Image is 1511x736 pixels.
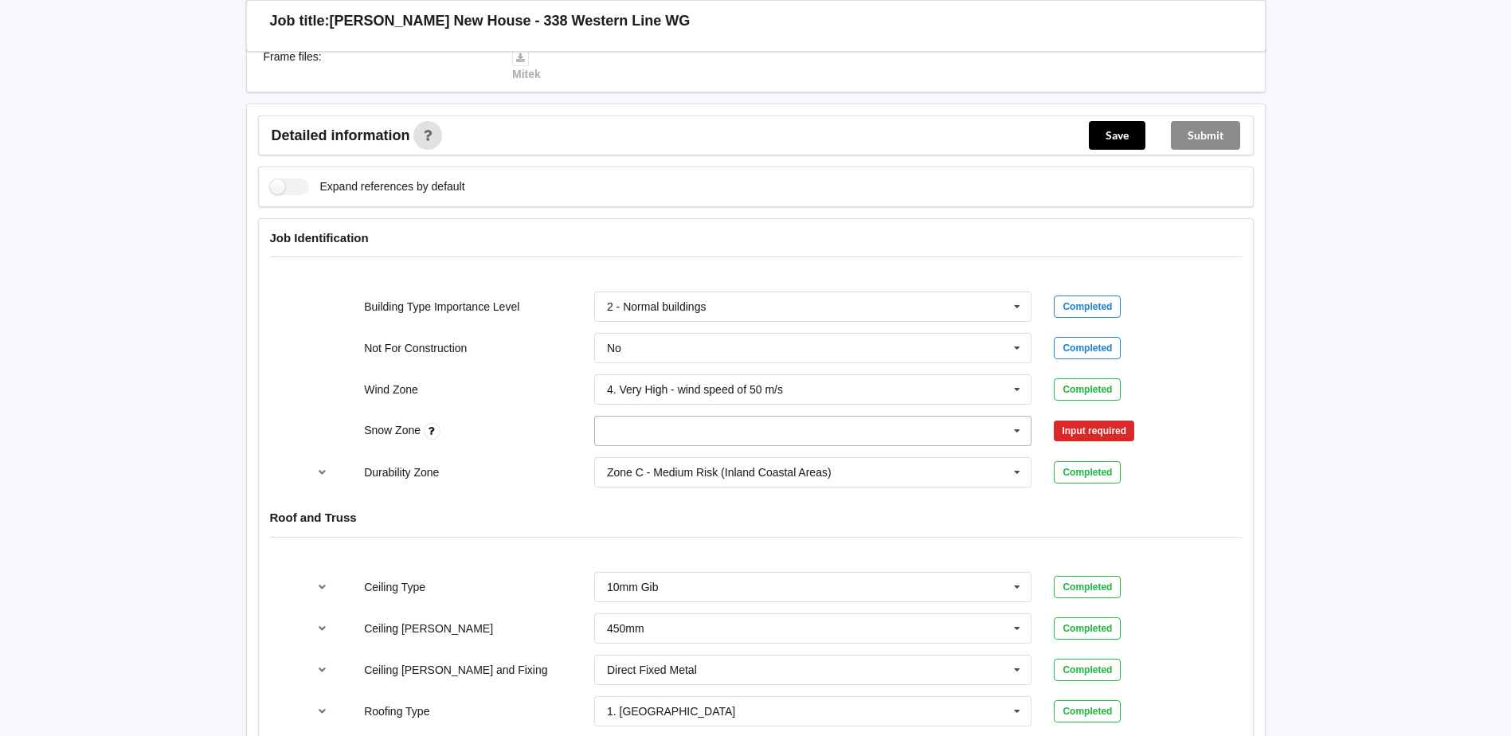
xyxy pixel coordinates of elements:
[1054,421,1134,441] div: Input required
[607,343,621,354] div: No
[330,12,691,30] h3: [PERSON_NAME] New House - 338 Western Line WG
[1054,461,1121,483] div: Completed
[364,466,439,479] label: Durability Zone
[364,424,424,437] label: Snow Zone
[307,573,338,601] button: reference-toggle
[1054,378,1121,401] div: Completed
[272,128,410,143] span: Detailed information
[307,458,338,487] button: reference-toggle
[364,581,425,593] label: Ceiling Type
[307,656,338,684] button: reference-toggle
[607,581,659,593] div: 10mm Gib
[364,342,467,354] label: Not For Construction
[607,467,832,478] div: Zone C - Medium Risk (Inland Coastal Areas)
[364,622,493,635] label: Ceiling [PERSON_NAME]
[607,706,735,717] div: 1. [GEOGRAPHIC_DATA]
[252,49,502,82] div: Frame files :
[270,230,1242,245] h4: Job Identification
[1054,700,1121,722] div: Completed
[364,664,547,676] label: Ceiling [PERSON_NAME] and Fixing
[364,300,519,313] label: Building Type Importance Level
[607,623,644,634] div: 450mm
[1054,337,1121,359] div: Completed
[307,614,338,643] button: reference-toggle
[364,705,429,718] label: Roofing Type
[1054,659,1121,681] div: Completed
[1054,617,1121,640] div: Completed
[270,510,1242,525] h4: Roof and Truss
[364,383,418,396] label: Wind Zone
[307,697,338,726] button: reference-toggle
[1089,121,1145,150] button: Save
[512,50,541,80] a: Mitek
[607,301,707,312] div: 2 - Normal buildings
[1054,576,1121,598] div: Completed
[270,178,465,195] label: Expand references by default
[270,12,330,30] h3: Job title:
[607,384,783,395] div: 4. Very High - wind speed of 50 m/s
[607,664,697,675] div: Direct Fixed Metal
[1054,296,1121,318] div: Completed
